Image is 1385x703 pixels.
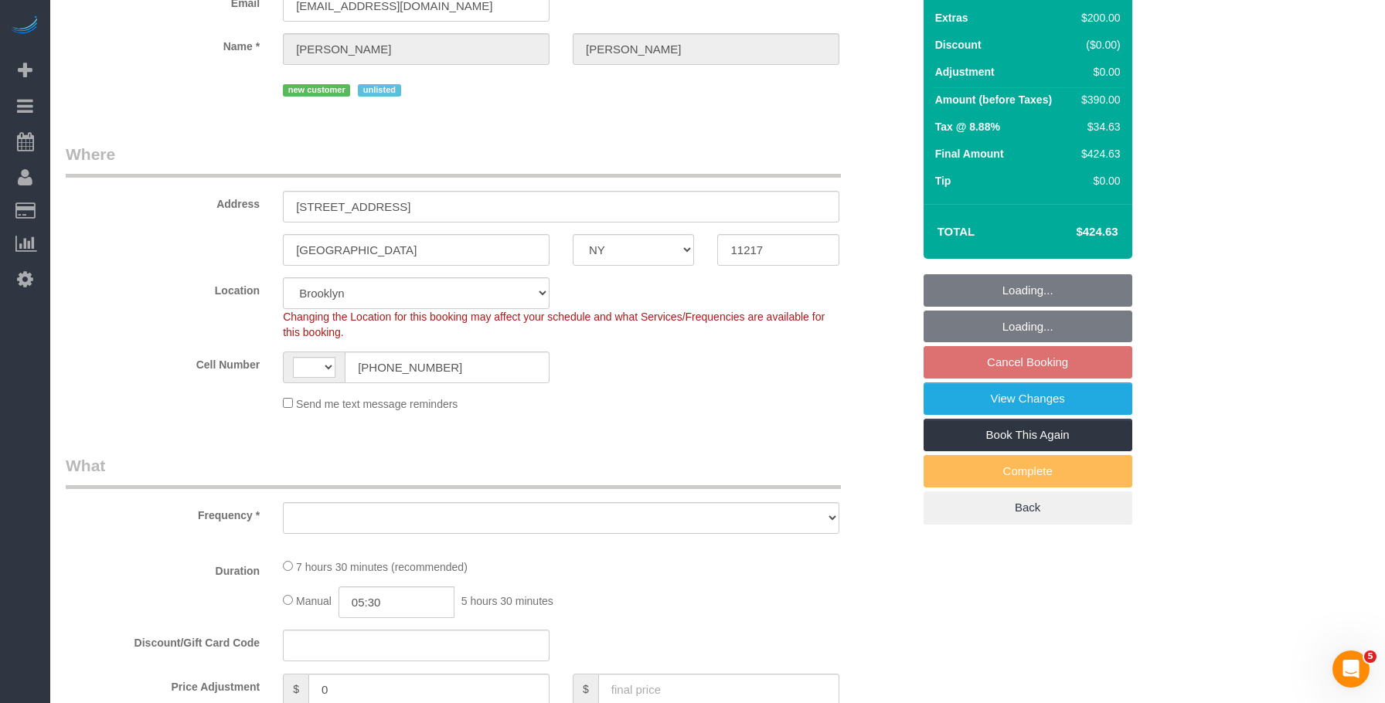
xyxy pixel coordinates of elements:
h4: $424.63 [1029,226,1118,239]
a: View Changes [924,382,1132,415]
span: 5 [1364,650,1376,663]
legend: Where [66,143,841,178]
a: Back [924,491,1132,524]
span: Send me text message reminders [296,398,458,410]
div: ($0.00) [1075,37,1120,53]
label: Final Amount [935,146,1004,161]
label: Price Adjustment [54,674,271,695]
span: Changing the Location for this booking may affect your schedule and what Services/Frequencies are... [283,311,825,338]
span: new customer [283,84,350,97]
span: 5 hours 30 minutes [461,595,553,607]
label: Duration [54,558,271,579]
label: Extras [935,10,968,25]
label: Tax @ 8.88% [935,119,1000,134]
div: $0.00 [1075,173,1120,188]
div: $0.00 [1075,64,1120,80]
input: City [283,234,550,266]
img: Automaid Logo [9,15,40,37]
label: Location [54,277,271,298]
span: 7 hours 30 minutes (recommended) [296,561,468,573]
label: Adjustment [935,64,995,80]
label: Address [54,191,271,212]
input: Cell Number [345,351,550,383]
label: Cell Number [54,351,271,372]
input: Zip Code [717,234,839,266]
strong: Total [938,225,975,238]
span: unlisted [358,84,400,97]
legend: What [66,454,841,489]
label: Discount/Gift Card Code [54,630,271,650]
label: Amount (before Taxes) [935,92,1052,107]
a: Book This Again [924,419,1132,451]
label: Name * [54,33,271,54]
label: Tip [935,173,951,188]
div: $34.63 [1075,119,1120,134]
div: $424.63 [1075,146,1120,161]
iframe: Intercom live chat [1332,650,1370,688]
span: Manual [296,595,332,607]
label: Discount [935,37,982,53]
label: Frequency * [54,502,271,523]
input: Last Name [573,33,839,65]
div: $200.00 [1075,10,1120,25]
div: $390.00 [1075,92,1120,107]
input: First Name [283,33,550,65]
